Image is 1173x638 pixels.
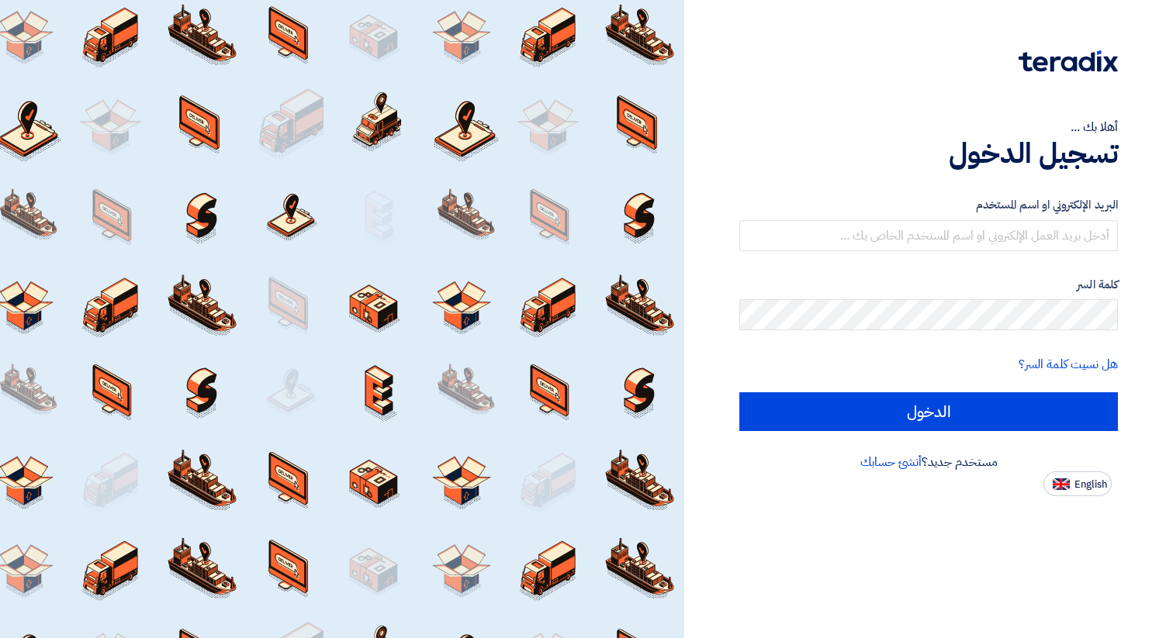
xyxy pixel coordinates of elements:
[1043,471,1112,496] button: English
[1074,479,1107,490] span: English
[739,136,1118,171] h1: تسجيل الدخول
[739,392,1118,431] input: الدخول
[1019,355,1118,374] a: هل نسيت كلمة السر؟
[739,118,1118,136] div: أهلا بك ...
[1019,50,1118,72] img: Teradix logo
[739,276,1118,294] label: كلمة السر
[739,220,1118,251] input: أدخل بريد العمل الإلكتروني او اسم المستخدم الخاص بك ...
[739,453,1118,471] div: مستخدم جديد؟
[860,453,922,471] a: أنشئ حسابك
[739,196,1118,214] label: البريد الإلكتروني او اسم المستخدم
[1053,478,1070,490] img: en-US.png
